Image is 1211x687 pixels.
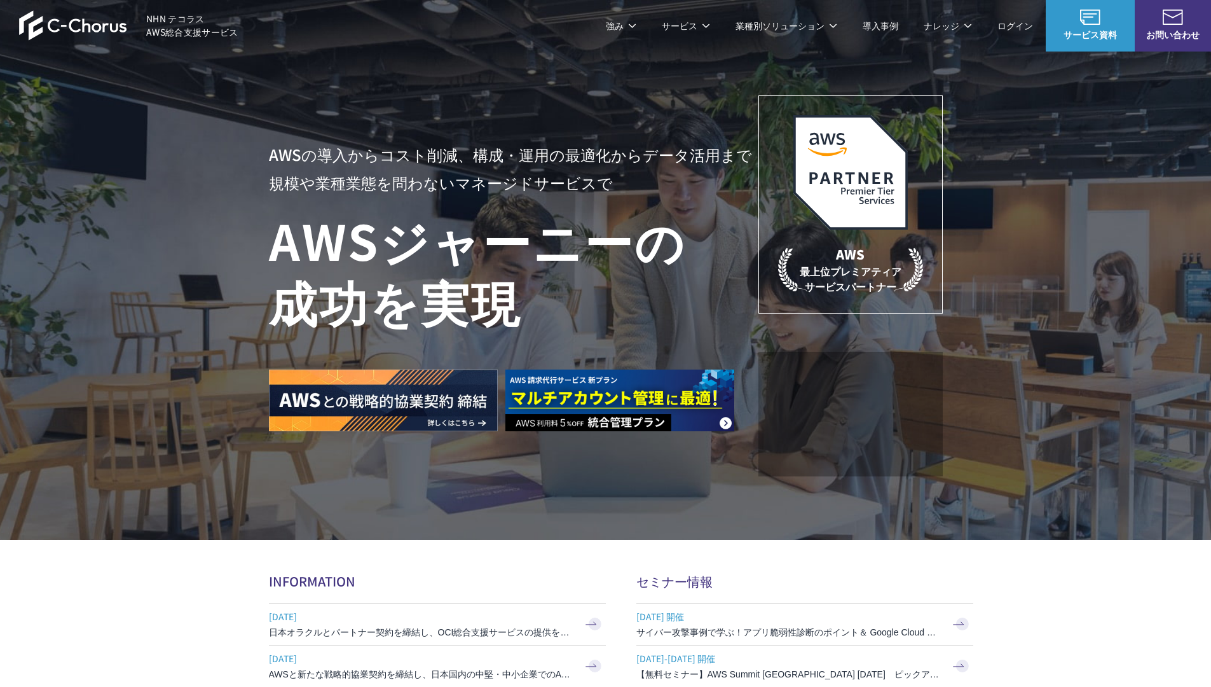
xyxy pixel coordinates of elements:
h2: INFORMATION [269,572,606,590]
h3: サイバー攻撃事例で学ぶ！アプリ脆弱性診断のポイント＆ Google Cloud セキュリティ対策 [636,626,941,639]
span: お問い合わせ [1135,28,1211,41]
h2: セミナー情報 [636,572,973,590]
p: 強み [606,19,636,32]
p: 最上位プレミアティア サービスパートナー [778,245,923,294]
span: [DATE] [269,607,574,626]
h3: 【無料セミナー】AWS Summit [GEOGRAPHIC_DATA] [DATE] ピックアップセッション [636,668,941,681]
a: 導入事例 [863,19,898,32]
img: AWSプレミアティアサービスパートナー [793,115,908,230]
a: [DATE]-[DATE] 開催 【無料セミナー】AWS Summit [GEOGRAPHIC_DATA] [DATE] ピックアップセッション [636,646,973,687]
img: お問い合わせ [1163,10,1183,25]
a: ログイン [997,19,1033,32]
h3: 日本オラクルとパートナー契約を締結し、OCI総合支援サービスの提供を開始 [269,626,574,639]
img: AWS総合支援サービス C-Chorus サービス資料 [1080,10,1100,25]
span: [DATE]-[DATE] 開催 [636,649,941,668]
img: 契約件数 [784,371,917,464]
img: AWSとの戦略的協業契約 締結 [269,370,498,431]
h1: AWS ジャーニーの 成功を実現 [269,209,758,331]
p: AWSの導入からコスト削減、 構成・運用の最適化からデータ活用まで 規模や業種業態を問わない マネージドサービスで [269,141,758,197]
span: [DATE] [269,649,574,668]
h3: AWSと新たな戦略的協業契約を締結し、日本国内の中堅・中小企業でのAWS活用を加速 [269,668,574,681]
img: AWS請求代行サービス 統合管理プラン [505,370,734,431]
a: [DATE] AWSと新たな戦略的協業契約を締結し、日本国内の中堅・中小企業でのAWS活用を加速 [269,646,606,687]
em: AWS [836,245,865,263]
p: 業種別ソリューション [735,19,837,32]
p: サービス [662,19,710,32]
p: ナレッジ [924,19,972,32]
span: サービス資料 [1046,28,1135,41]
a: [DATE] 開催 サイバー攻撃事例で学ぶ！アプリ脆弱性診断のポイント＆ Google Cloud セキュリティ対策 [636,604,973,645]
span: [DATE] 開催 [636,607,941,626]
span: NHN テコラス AWS総合支援サービス [146,12,238,39]
a: AWS総合支援サービス C-Chorus NHN テコラスAWS総合支援サービス [19,10,238,41]
a: [DATE] 日本オラクルとパートナー契約を締結し、OCI総合支援サービスの提供を開始 [269,604,606,645]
